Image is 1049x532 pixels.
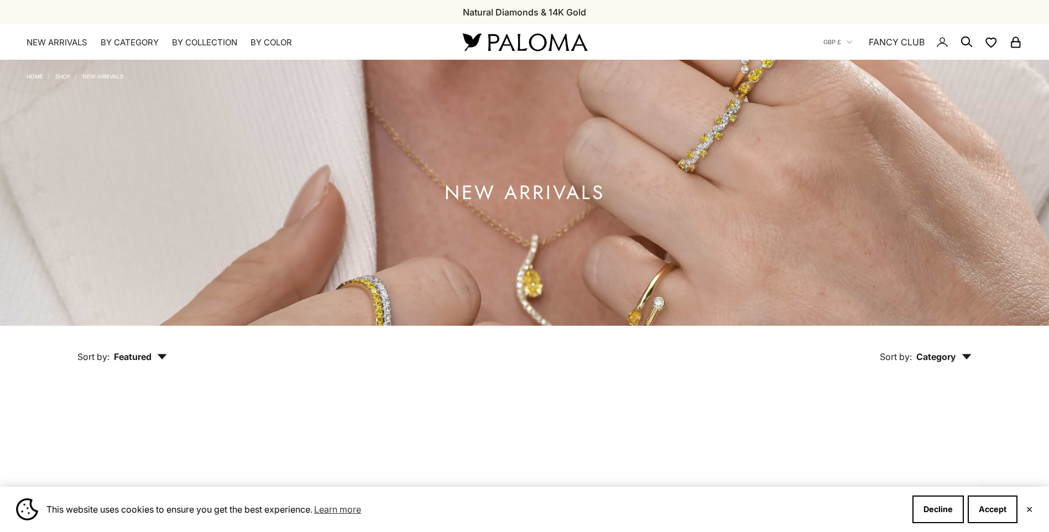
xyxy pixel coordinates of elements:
[445,186,605,200] h1: NEW ARRIVALS
[27,71,123,80] nav: Breadcrumb
[968,496,1017,523] button: Accept
[912,496,964,523] button: Decline
[27,37,87,48] a: NEW ARRIVALS
[27,37,436,48] nav: Primary navigation
[463,5,586,19] p: Natural Diamonds & 14K Gold
[101,37,159,48] summary: By Category
[46,501,904,518] span: This website uses cookies to ensure you get the best experience.
[77,351,109,362] span: Sort by:
[16,498,38,520] img: Cookie banner
[1026,506,1033,513] button: Close
[114,351,167,362] span: Featured
[823,37,852,47] button: GBP £
[82,73,123,80] a: NEW ARRIVALS
[823,24,1022,60] nav: Secondary navigation
[172,37,237,48] summary: By Collection
[916,351,972,362] span: Category
[823,37,841,47] span: GBP £
[52,326,192,372] button: Sort by: Featured
[55,73,70,80] a: Shop
[250,37,292,48] summary: By Color
[854,326,997,372] button: Sort by: Category
[869,35,925,49] a: FANCY CLUB
[880,351,912,362] span: Sort by:
[312,501,363,518] a: Learn more
[27,73,43,80] a: Home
